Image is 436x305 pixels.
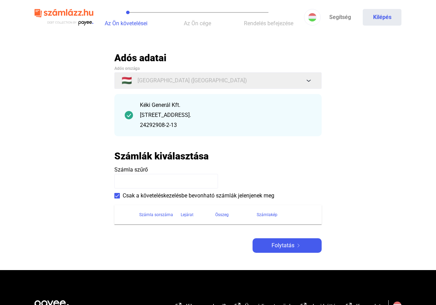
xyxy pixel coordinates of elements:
[363,9,401,26] button: Kilépés
[105,20,148,27] span: Az Ön követelései
[114,52,322,64] h2: Adós adatai
[215,211,229,219] div: Összeg
[272,241,294,250] span: Folytatás
[123,192,274,200] span: Csak a követeléskezelésbe bevonható számlák jelenjenek meg
[294,244,303,247] img: arrow-right-white
[181,211,215,219] div: Lejárat
[215,211,257,219] div: Összeg
[122,76,132,85] span: 🇭🇺
[244,20,293,27] span: Rendelés befejezése
[114,72,322,89] button: 🇭🇺[GEOGRAPHIC_DATA] ([GEOGRAPHIC_DATA])
[114,66,140,71] span: Adós országa
[253,238,322,253] button: Folytatásarrow-right-white
[321,9,359,26] a: Segítség
[181,211,193,219] div: Lejárat
[139,211,173,219] div: Számla sorszáma
[139,211,181,219] div: Számla sorszáma
[140,111,311,119] div: [STREET_ADDRESS].
[140,121,311,129] div: 24292908-2-13
[138,76,247,85] span: [GEOGRAPHIC_DATA] ([GEOGRAPHIC_DATA])
[304,9,321,26] button: HU
[184,20,211,27] span: Az Ön cége
[140,101,311,109] div: Kéki Generál Kft.
[125,111,133,119] img: checkmark-darker-green-circle
[308,13,316,21] img: HU
[114,166,148,173] span: Számla szűrő
[114,150,209,162] h2: Számlák kiválasztása
[257,211,277,219] div: Számlakép
[257,211,313,219] div: Számlakép
[35,6,93,29] img: szamlazzhu-logo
